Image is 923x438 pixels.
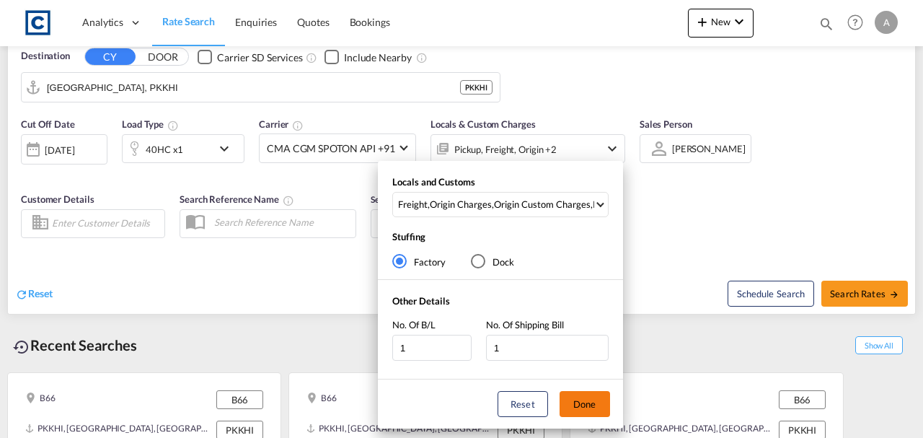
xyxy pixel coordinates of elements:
[494,198,591,211] div: Origin Custom Charges
[471,254,514,268] md-radio-button: Dock
[430,198,492,211] div: Origin Charges
[392,319,436,330] span: No. Of B/L
[392,335,472,361] input: No. Of B/L
[498,391,548,417] button: Reset
[392,254,446,268] md-radio-button: Factory
[486,319,564,330] span: No. Of Shipping Bill
[392,176,475,188] span: Locals and Customs
[392,192,609,217] md-select: Select Locals and Customs: Freight, Origin Charges, Origin Custom Charges, Pickup Charges
[392,295,450,307] span: Other Details
[593,198,657,211] div: Pickup Charges
[398,198,428,211] div: Freight
[486,335,609,361] input: No. Of Shipping Bill
[392,231,425,242] span: Stuffing
[398,198,594,211] span: , , ,
[560,391,610,417] button: Done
